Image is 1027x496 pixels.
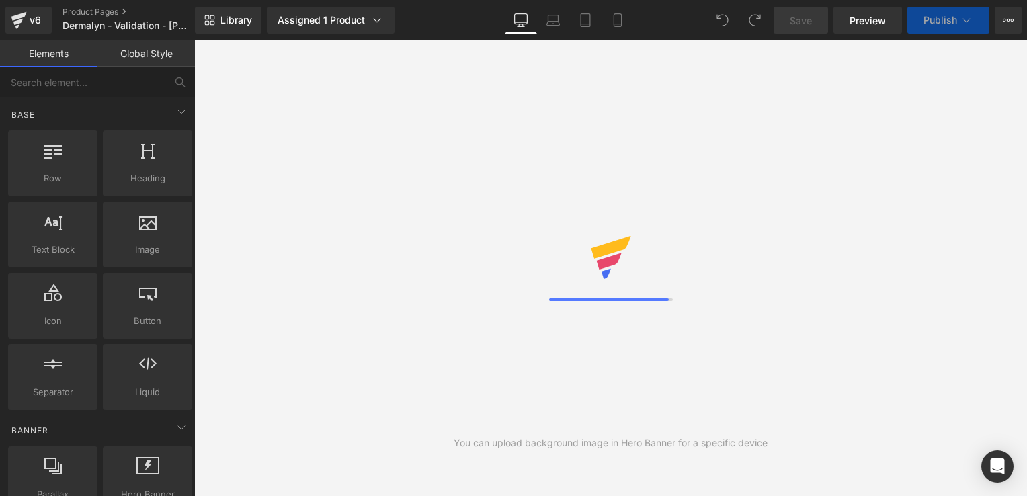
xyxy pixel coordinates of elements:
button: Publish [907,7,989,34]
div: Open Intercom Messenger [981,450,1014,483]
span: Publish [923,15,957,26]
button: Undo [709,7,736,34]
span: Button [107,314,188,328]
div: Assigned 1 Product [278,13,384,27]
span: Base [10,108,36,121]
a: v6 [5,7,52,34]
button: More [995,7,1022,34]
div: You can upload background image in Hero Banner for a specific device [454,436,768,450]
a: Product Pages [63,7,217,17]
div: v6 [27,11,44,29]
a: Desktop [505,7,537,34]
span: Row [12,171,93,185]
span: Library [220,14,252,26]
span: Dermalyn - Validation - [PERSON_NAME] remix [63,20,192,31]
span: Image [107,243,188,257]
a: Mobile [602,7,634,34]
a: Global Style [97,40,195,67]
a: Preview [833,7,902,34]
button: Redo [741,7,768,34]
span: Liquid [107,385,188,399]
a: Tablet [569,7,602,34]
span: Preview [850,13,886,28]
span: Banner [10,424,50,437]
span: Icon [12,314,93,328]
span: Text Block [12,243,93,257]
a: New Library [195,7,261,34]
span: Save [790,13,812,28]
span: Heading [107,171,188,185]
a: Laptop [537,7,569,34]
span: Separator [12,385,93,399]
